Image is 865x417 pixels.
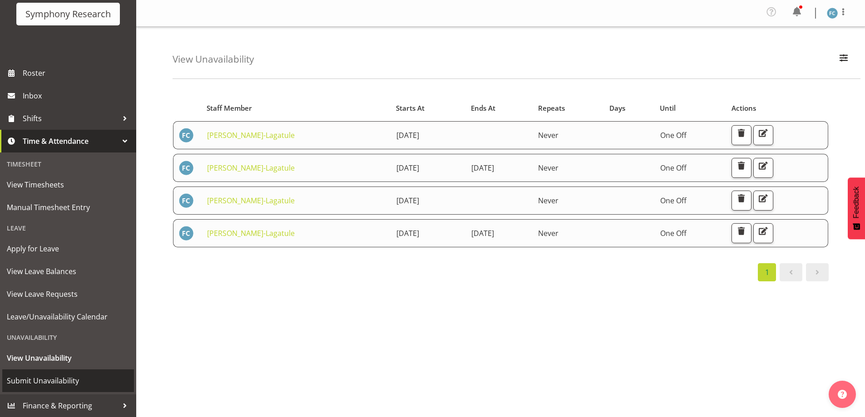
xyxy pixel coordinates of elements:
[538,196,559,206] span: Never
[179,226,193,240] img: fisi-cook-lagatule1979.jpg
[852,186,860,218] span: Feedback
[848,177,865,239] button: Feedback - Show survey
[396,228,419,238] span: [DATE]
[660,228,687,238] span: One Off
[396,130,419,140] span: [DATE]
[23,134,118,148] span: Time & Attendance
[2,196,134,219] a: Manual Timesheet Entry
[753,158,773,178] button: Edit Unavailability
[179,128,193,142] img: fisi-cook-lagatule1979.jpg
[660,163,687,173] span: One Off
[179,161,193,175] img: fisi-cook-lagatule1979.jpg
[838,390,847,399] img: help-xxl-2.png
[207,163,295,173] a: [PERSON_NAME]-Lagatule
[732,191,751,211] button: Delete Unavailability
[207,228,295,238] a: [PERSON_NAME]-Lagatule
[2,328,134,347] div: Unavailability
[23,89,132,103] span: Inbox
[396,163,419,173] span: [DATE]
[660,103,721,113] div: Until
[2,369,134,392] a: Submit Unavailability
[538,103,599,113] div: Repeats
[471,103,528,113] div: Ends At
[660,130,687,140] span: One Off
[179,193,193,208] img: fisi-cook-lagatule1979.jpg
[2,283,134,305] a: View Leave Requests
[660,196,687,206] span: One Off
[732,125,751,145] button: Delete Unavailability
[7,374,129,388] span: Submit Unavailability
[609,103,649,113] div: Days
[2,219,134,237] div: Leave
[2,305,134,328] a: Leave/Unavailability Calendar
[396,103,460,113] div: Starts At
[7,242,129,255] span: Apply for Leave
[2,347,134,369] a: View Unavailability
[538,130,559,140] span: Never
[25,7,111,21] div: Symphony Research
[7,201,129,214] span: Manual Timesheet Entry
[2,155,134,173] div: Timesheet
[2,260,134,283] a: View Leave Balances
[753,191,773,211] button: Edit Unavailability
[207,103,386,113] div: Staff Member
[23,112,118,125] span: Shifts
[753,223,773,243] button: Edit Unavailability
[471,228,494,238] span: [DATE]
[753,125,773,145] button: Edit Unavailability
[732,223,751,243] button: Delete Unavailability
[2,237,134,260] a: Apply for Leave
[7,287,129,301] span: View Leave Requests
[7,351,129,365] span: View Unavailability
[396,196,419,206] span: [DATE]
[207,130,295,140] a: [PERSON_NAME]-Lagatule
[538,163,559,173] span: Never
[23,66,132,80] span: Roster
[834,49,853,69] button: Filter Employees
[173,54,254,64] h4: View Unavailability
[2,173,134,196] a: View Timesheets
[23,399,118,412] span: Finance & Reporting
[732,103,823,113] div: Actions
[7,178,129,191] span: View Timesheets
[538,228,559,238] span: Never
[827,8,838,19] img: fisi-cook-lagatule1979.jpg
[732,158,751,178] button: Delete Unavailability
[7,310,129,324] span: Leave/Unavailability Calendar
[7,265,129,278] span: View Leave Balances
[471,163,494,173] span: [DATE]
[207,196,295,206] a: [PERSON_NAME]-Lagatule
